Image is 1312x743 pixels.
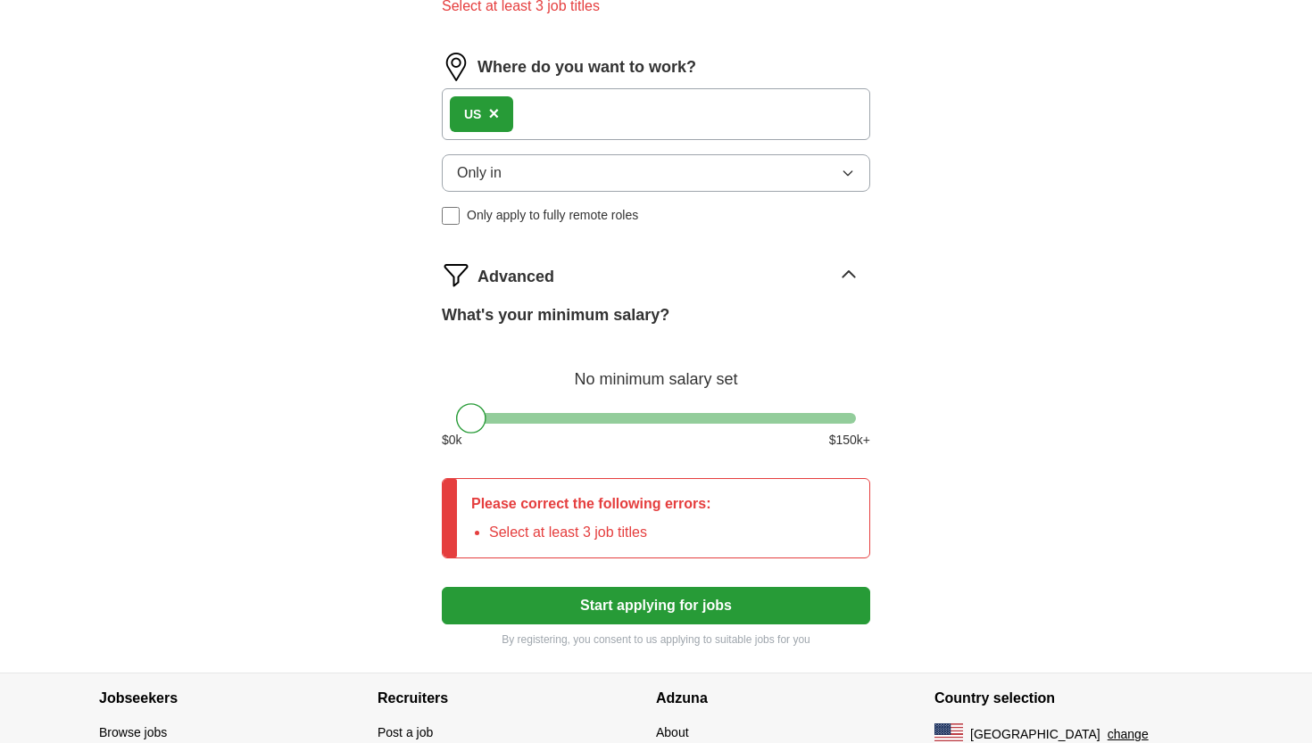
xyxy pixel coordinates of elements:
[656,725,689,739] a: About
[467,206,638,225] span: Only apply to fully remote roles
[442,587,870,624] button: Start applying for jobs
[442,632,870,648] p: By registering, you consent to us applying to suitable jobs for you
[477,265,554,289] span: Advanced
[442,207,460,225] input: Only apply to fully remote roles
[489,522,711,543] li: Select at least 3 job titles
[477,55,696,79] label: Where do you want to work?
[471,493,711,515] p: Please correct the following errors:
[378,725,433,739] a: Post a job
[442,260,470,289] img: filter
[442,53,470,81] img: location.png
[442,349,870,392] div: No minimum salary set
[488,103,499,123] span: ×
[99,725,167,739] a: Browse jobs
[442,431,462,450] span: $ 0 k
[464,105,481,124] div: US
[442,303,669,327] label: What's your minimum salary?
[829,431,870,450] span: $ 150 k+
[934,673,1213,723] h4: Country selection
[442,154,870,192] button: Only in
[488,101,499,128] button: ×
[457,162,502,184] span: Only in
